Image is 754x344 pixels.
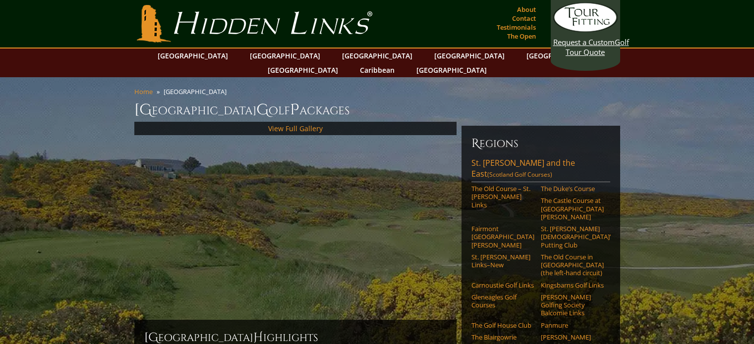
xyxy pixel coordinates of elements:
a: [GEOGRAPHIC_DATA] [411,63,492,77]
a: The Duke’s Course [541,185,604,193]
a: Testimonials [494,20,538,34]
a: [PERSON_NAME] Golfing Society Balcomie Links [541,293,604,317]
a: [GEOGRAPHIC_DATA] [337,49,417,63]
a: [GEOGRAPHIC_DATA] [429,49,510,63]
a: Fairmont [GEOGRAPHIC_DATA][PERSON_NAME] [471,225,534,249]
a: [GEOGRAPHIC_DATA] [245,49,325,63]
a: [PERSON_NAME] [541,333,604,341]
span: P [290,100,299,120]
a: St. [PERSON_NAME] Links–New [471,253,534,269]
a: The Old Course in [GEOGRAPHIC_DATA] (the left-hand circuit) [541,253,604,277]
h6: Regions [471,136,610,151]
a: [GEOGRAPHIC_DATA] [263,63,343,77]
a: Gleneagles Golf Courses [471,293,534,309]
a: The Blairgowrie [471,333,534,341]
a: [GEOGRAPHIC_DATA] [153,49,233,63]
a: Kingsbarns Golf Links [541,281,604,289]
span: Request a Custom [553,37,615,47]
a: View Full Gallery [268,124,323,133]
a: Request a CustomGolf Tour Quote [553,2,618,57]
a: St. [PERSON_NAME] [DEMOGRAPHIC_DATA]’ Putting Club [541,225,604,249]
a: The Old Course – St. [PERSON_NAME] Links [471,185,534,209]
a: St. [PERSON_NAME] and the East(Scotland Golf Courses) [471,157,610,182]
a: Panmure [541,321,604,329]
li: [GEOGRAPHIC_DATA] [164,87,231,96]
a: Carnoustie Golf Links [471,281,534,289]
a: Contact [510,11,538,25]
h1: [GEOGRAPHIC_DATA] olf ackages [134,100,620,120]
span: (Scotland Golf Courses) [487,170,552,179]
a: The Castle Course at [GEOGRAPHIC_DATA][PERSON_NAME] [541,197,604,221]
a: Caribbean [355,63,400,77]
a: [GEOGRAPHIC_DATA] [522,49,602,63]
span: G [256,100,269,120]
a: The Open [505,29,538,43]
a: Home [134,87,153,96]
a: About [515,2,538,16]
a: The Golf House Club [471,321,534,329]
